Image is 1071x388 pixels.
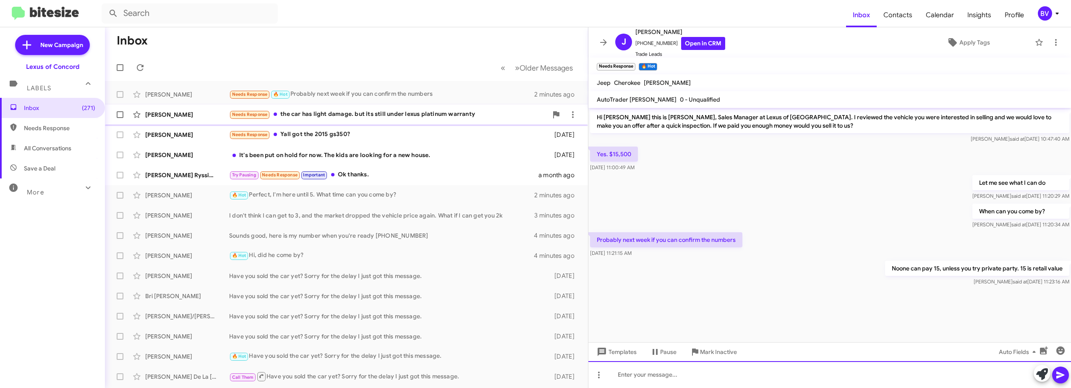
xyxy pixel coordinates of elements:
div: the car has light damage. but its still under lexus platinum warranty [229,110,548,119]
div: [PERSON_NAME] [145,272,229,280]
span: [PERSON_NAME] [DATE] 11:23:16 AM [974,278,1069,285]
button: BV [1031,6,1062,21]
div: [PERSON_NAME] [145,191,229,199]
div: BV [1038,6,1052,21]
nav: Page navigation example [496,59,578,76]
span: Pause [660,344,677,359]
button: Mark Inactive [683,344,744,359]
span: Apply Tags [959,35,990,50]
span: [PERSON_NAME] [DATE] 10:47:40 AM [971,136,1069,142]
span: 🔥 Hot [232,253,246,258]
span: [PHONE_NUMBER] [635,37,725,50]
div: [PERSON_NAME] Ryssin-[PERSON_NAME] [145,171,229,179]
span: Needs Response [232,112,268,117]
div: It's been put on hold for now. The kids are looking for a new house. [229,151,545,159]
div: [PERSON_NAME] [145,110,229,119]
span: Needs Response [232,132,268,137]
div: [PERSON_NAME]/[PERSON_NAME] [145,312,229,320]
div: Probably next week if you can confirm the numbers [229,89,534,99]
span: More [27,189,44,196]
span: [PERSON_NAME] [DATE] 11:20:29 AM [972,193,1069,199]
button: Templates [588,344,643,359]
div: Have you sold the car yet? Sorry for the delay I just got this message. [229,332,545,341]
span: said at [1010,136,1024,142]
div: [DATE] [545,312,581,320]
span: Needs Response [232,92,268,97]
span: Try Pausing [232,172,256,178]
span: Labels [27,84,51,92]
div: 4 minutes ago [534,231,581,240]
button: Apply Tags [905,35,1031,50]
p: Yes. $15,500 [590,147,638,162]
span: said at [1011,193,1026,199]
a: Open in CRM [681,37,725,50]
span: Trade Leads [635,50,725,58]
span: [PERSON_NAME] [DATE] 11:20:34 AM [972,221,1069,228]
span: Jeep [597,79,611,87]
div: Sounds good, here is my number when you're ready [PHONE_NUMBER] [229,231,534,240]
div: Have you sold the car yet? Sorry for the delay I just got this message. [229,351,545,361]
div: Lexus of Concord [26,63,79,71]
div: 2 minutes ago [534,90,581,99]
div: [DATE] [545,292,581,300]
span: Important [303,172,325,178]
div: 3 minutes ago [534,211,581,220]
span: [DATE] 11:21:15 AM [590,250,632,256]
span: Inbox [24,104,95,112]
span: Needs Response [24,124,95,132]
span: « [501,63,505,73]
div: Have you sold the car yet? Sorry for the delay I just got this message. [229,292,545,300]
div: [PERSON_NAME] [145,332,229,341]
div: [PERSON_NAME] De La [PERSON_NAME] [145,372,229,381]
div: I don't think I can get to 3, and the market dropped the vehicle price again. What if I can get y... [229,211,534,220]
div: [PERSON_NAME] [145,131,229,139]
div: [DATE] [545,272,581,280]
a: Inbox [846,3,877,27]
span: [PERSON_NAME] [635,27,725,37]
div: Have you sold the car yet? Sorry for the delay I just got this message. [229,272,545,280]
div: Ok thanks. [229,170,538,180]
small: 🔥 Hot [639,63,657,71]
button: Auto Fields [992,344,1046,359]
span: Insights [961,3,998,27]
div: a month ago [538,171,581,179]
div: [PERSON_NAME] [145,252,229,260]
span: J [622,35,626,49]
a: Profile [998,3,1031,27]
div: Have you sold the car yet? Sorry for the delay I just got this message. [229,371,545,382]
p: When can you come by? [972,204,1069,219]
span: Needs Response [262,172,298,178]
p: Probably next week if you can confirm the numbers [590,232,742,247]
div: [PERSON_NAME] [145,151,229,159]
div: Bri [PERSON_NAME] [145,292,229,300]
span: Auto Fields [999,344,1039,359]
span: Cherokee [614,79,640,87]
h1: Inbox [117,34,148,47]
button: Pause [643,344,683,359]
div: 2 minutes ago [534,191,581,199]
a: Contacts [877,3,919,27]
span: said at [1011,221,1026,228]
p: Let me see what I can do [972,175,1069,190]
div: [PERSON_NAME] [145,352,229,361]
span: Templates [595,344,637,359]
div: [DATE] [545,151,581,159]
a: Calendar [919,3,961,27]
span: 🔥 Hot [232,192,246,198]
div: Perfect, I'm here until 5. What time can you come by? [229,190,534,200]
input: Search [102,3,278,24]
span: Call Them [232,375,254,380]
span: 🔥 Hot [273,92,287,97]
span: said at [1013,278,1027,285]
span: (271) [82,104,95,112]
span: New Campaign [40,41,83,49]
div: [DATE] [545,352,581,361]
div: [PERSON_NAME] [145,211,229,220]
div: Yall got the 2015 gs350? [229,130,545,139]
p: Noone can pay 15, unless you try private party. 15 is retail value [885,261,1069,276]
button: Previous [496,59,510,76]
